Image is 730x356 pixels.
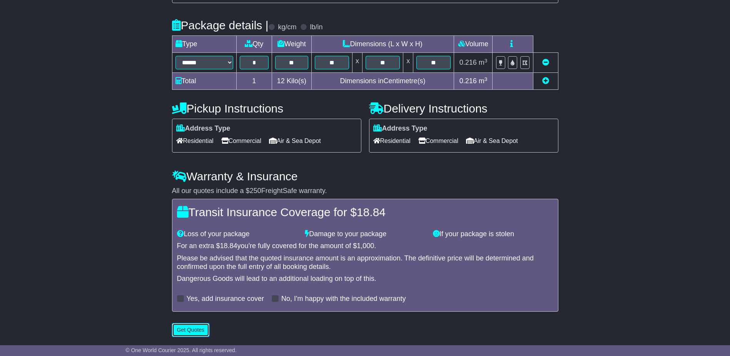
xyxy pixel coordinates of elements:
[177,242,553,250] div: For an extra $ you're fully covered for the amount of $ .
[236,36,272,53] td: Qty
[369,102,558,115] h4: Delivery Instructions
[373,135,411,147] span: Residential
[176,124,231,133] label: Address Type
[172,36,236,53] td: Type
[357,242,374,250] span: 1,000
[459,59,477,66] span: 0.216
[272,73,312,90] td: Kilo(s)
[484,58,488,64] sup: 3
[272,36,312,53] td: Weight
[466,135,518,147] span: Air & Sea Depot
[250,187,261,195] span: 250
[311,73,454,90] td: Dimensions in Centimetre(s)
[172,187,558,195] div: All our quotes include a $ FreightSafe warranty.
[172,323,210,337] button: Get Quotes
[542,59,549,66] a: Remove this item
[484,76,488,82] sup: 3
[357,206,386,218] span: 18.84
[278,23,296,32] label: kg/cm
[220,242,237,250] span: 18.84
[125,347,237,353] span: © One World Courier 2025. All rights reserved.
[373,124,428,133] label: Address Type
[403,53,413,73] td: x
[310,23,322,32] label: lb/in
[542,77,549,85] a: Add new item
[479,77,488,85] span: m
[311,36,454,53] td: Dimensions (L x W x H)
[459,77,477,85] span: 0.216
[281,295,406,303] label: No, I'm happy with the included warranty
[177,206,553,218] h4: Transit Insurance Coverage for $
[301,230,429,238] div: Damage to your package
[172,170,558,183] h4: Warranty & Insurance
[269,135,321,147] span: Air & Sea Depot
[221,135,261,147] span: Commercial
[177,254,553,271] div: Please be advised that the quoted insurance amount is an approximation. The definitive price will...
[177,275,553,283] div: Dangerous Goods will lead to an additional loading on top of this.
[429,230,557,238] div: If your package is stolen
[352,53,362,73] td: x
[172,19,269,32] h4: Package details |
[277,77,285,85] span: 12
[454,36,493,53] td: Volume
[176,135,214,147] span: Residential
[479,59,488,66] span: m
[172,102,361,115] h4: Pickup Instructions
[418,135,458,147] span: Commercial
[173,230,301,238] div: Loss of your package
[187,295,264,303] label: Yes, add insurance cover
[236,73,272,90] td: 1
[172,73,236,90] td: Total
